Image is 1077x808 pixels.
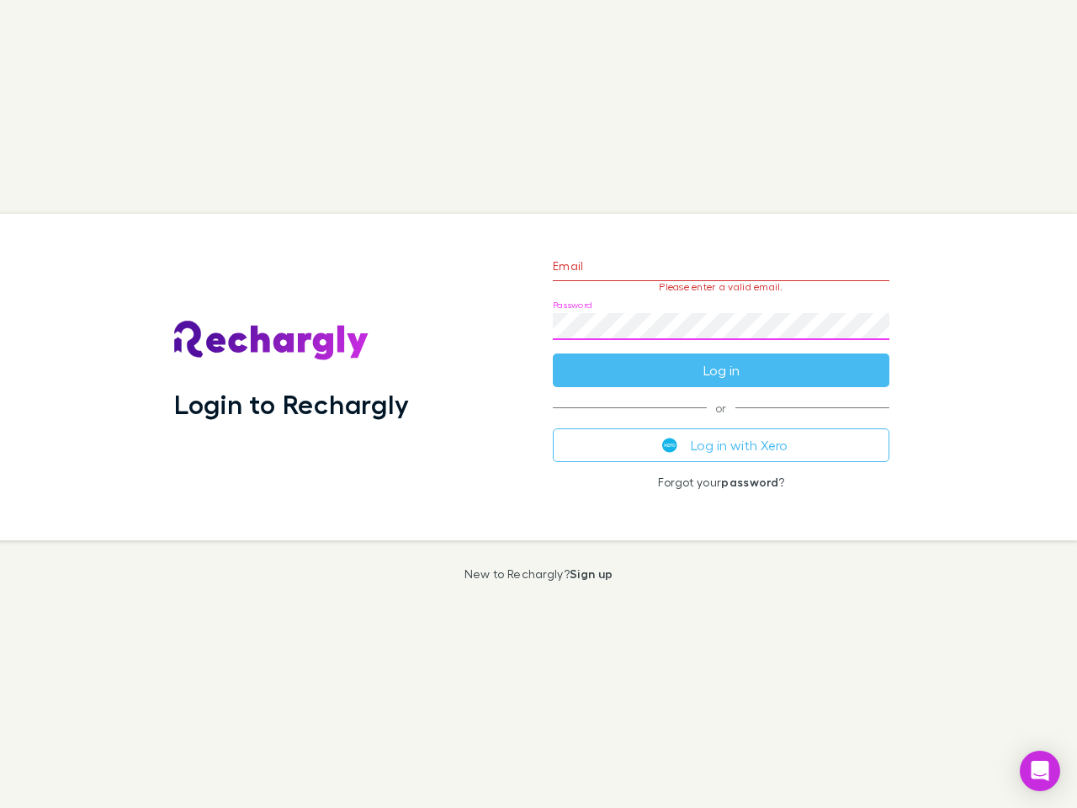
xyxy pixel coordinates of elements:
[553,353,889,387] button: Log in
[570,566,613,581] a: Sign up
[553,281,889,293] p: Please enter a valid email.
[464,567,613,581] p: New to Rechargly?
[553,407,889,408] span: or
[553,476,889,489] p: Forgot your ?
[662,438,677,453] img: Xero's logo
[553,428,889,462] button: Log in with Xero
[553,299,592,311] label: Password
[174,388,409,420] h1: Login to Rechargly
[721,475,778,489] a: password
[1020,751,1060,791] div: Open Intercom Messenger
[174,321,369,361] img: Rechargly's Logo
